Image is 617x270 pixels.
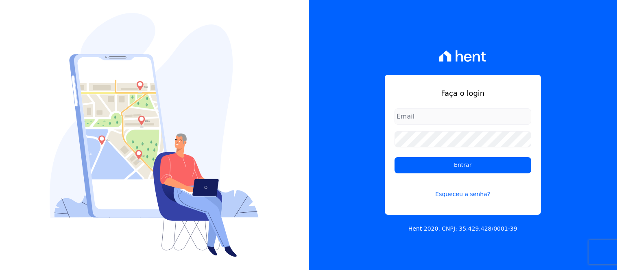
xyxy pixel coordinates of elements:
p: Hent 2020. CNPJ: 35.429.428/0001-39 [408,225,517,233]
input: Entrar [395,157,531,173]
input: Email [395,108,531,125]
img: Login [50,13,259,257]
a: Esqueceu a senha? [395,180,531,199]
h1: Faça o login [395,88,531,99]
